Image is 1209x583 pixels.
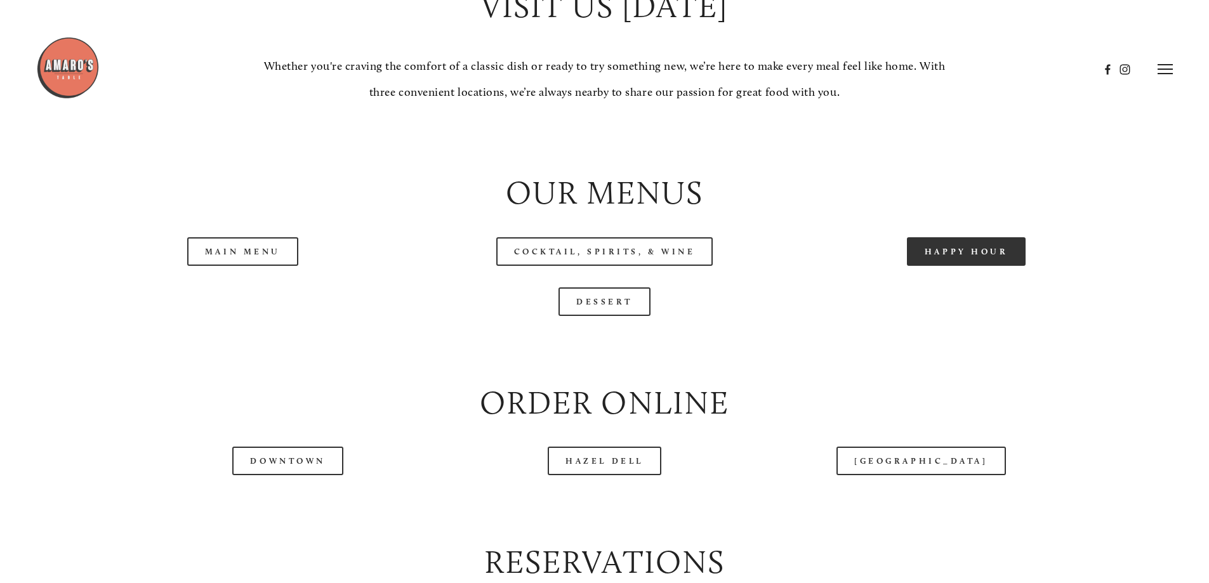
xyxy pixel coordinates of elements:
a: Hazel Dell [548,447,661,475]
img: Amaro's Table [36,36,100,100]
a: Main Menu [187,237,298,266]
h2: Order Online [72,381,1136,426]
a: Happy Hour [907,237,1026,266]
a: Cocktail, Spirits, & Wine [496,237,713,266]
a: Dessert [558,287,651,316]
a: [GEOGRAPHIC_DATA] [836,447,1005,475]
a: Downtown [232,447,343,475]
h2: Our Menus [72,171,1136,216]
